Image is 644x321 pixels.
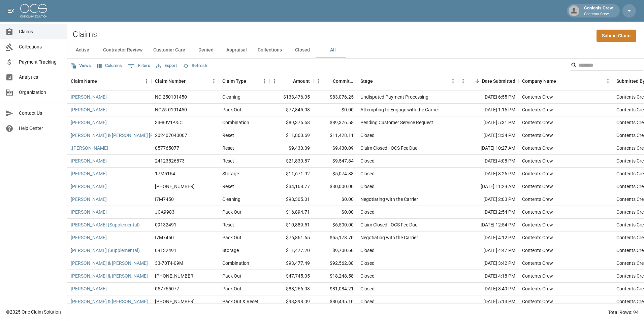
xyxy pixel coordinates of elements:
[458,129,519,142] div: [DATE] 3:34 PM
[313,295,357,308] div: $80,495.10
[269,104,313,116] div: $77,845.03
[155,170,175,177] div: 17M5164
[246,76,256,86] button: Sort
[222,260,249,266] div: Combination
[4,4,18,17] button: open drawer
[313,219,357,231] div: $6,500.00
[71,260,148,266] a: [PERSON_NAME] & [PERSON_NAME]
[19,110,62,117] span: Contact Us
[269,283,313,295] div: $88,266.93
[19,89,62,96] span: Organization
[269,116,313,129] div: $89,376.58
[155,247,176,254] div: 09132491
[313,180,357,193] div: $30,000.00
[269,219,313,231] div: $10,889.51
[458,244,519,257] div: [DATE] 4:47 PM
[222,221,234,228] div: Reset
[71,94,107,100] a: [PERSON_NAME]
[155,106,187,113] div: NC25-0101450
[269,142,313,155] div: $9,430.09
[71,183,107,190] a: [PERSON_NAME]
[522,72,556,91] div: Company Name
[357,72,458,91] div: Stage
[221,42,252,58] button: Appraisal
[522,183,553,190] div: Contents Crew
[313,257,357,270] div: $92,562.88
[597,30,636,42] a: Submit Claim
[318,42,348,58] button: All
[522,170,553,177] div: Contents Crew
[360,273,375,279] div: Closed
[313,72,357,91] div: Committed Amount
[313,142,357,155] div: $9,430.09
[71,145,108,151] a: .[PERSON_NAME]
[222,273,241,279] div: Pack Out
[522,209,553,215] div: Contents Crew
[458,155,519,168] div: [DATE] 4:08 PM
[6,309,61,315] div: © 2025 One Claim Solution
[148,42,191,58] button: Customer Care
[360,106,439,113] div: Attempting to Engage with the Carrier
[71,72,97,91] div: Claim Name
[313,270,357,283] div: $18,248.58
[71,170,107,177] a: [PERSON_NAME]
[155,132,187,139] div: 202407040007
[313,231,357,244] div: $55,178.70
[571,60,643,72] div: Search
[95,61,124,71] button: Select columns
[458,104,519,116] div: [DATE] 1:16 PM
[458,206,519,219] div: [DATE] 2:54 PM
[313,155,357,168] div: $9,547.84
[155,234,174,241] div: I7M7450
[222,183,234,190] div: Reset
[141,76,152,86] button: Menu
[67,42,644,58] div: dynamic tabs
[259,76,269,86] button: Menu
[71,132,185,139] a: [PERSON_NAME] & [PERSON_NAME] [PERSON_NAME]
[458,257,519,270] div: [DATE] 3:42 PM
[71,285,107,292] a: [PERSON_NAME]
[73,30,97,39] h2: Claims
[360,119,433,126] div: Pending Customer Service Request
[269,155,313,168] div: $21,830.87
[313,193,357,206] div: $0.00
[458,116,519,129] div: [DATE] 5:31 PM
[522,221,553,228] div: Contents Crew
[313,244,357,257] div: $9,700.60
[97,76,106,86] button: Sort
[522,106,553,113] div: Contents Crew
[152,72,219,91] div: Claim Number
[458,91,519,104] div: [DATE] 6:55 PM
[209,76,219,86] button: Menu
[155,285,179,292] div: 057765077
[67,72,152,91] div: Claim Name
[313,116,357,129] div: $89,376.58
[71,221,140,228] a: [PERSON_NAME] (Supplemental)
[219,72,269,91] div: Claim Type
[522,260,553,266] div: Contents Crew
[313,76,323,86] button: Menu
[155,145,179,151] div: 057765077
[269,168,313,180] div: $11,671.92
[269,193,313,206] div: $98,305.01
[19,28,62,35] span: Claims
[155,273,195,279] div: 300-0020415-2024
[360,285,375,292] div: Closed
[19,59,62,66] span: Payment Tracking
[608,309,639,316] div: Total Rows: 94
[222,132,234,139] div: Reset
[269,180,313,193] div: $34,168.77
[19,74,62,81] span: Analytics
[360,298,375,305] div: Closed
[222,106,241,113] div: Pack Out
[191,42,221,58] button: Denied
[19,43,62,50] span: Collections
[67,42,98,58] button: Active
[333,72,354,91] div: Committed Amount
[71,106,107,113] a: [PERSON_NAME]
[71,119,107,126] a: [PERSON_NAME]
[522,247,553,254] div: Contents Crew
[360,221,417,228] div: Claim Closed - OCS Fee Due
[522,94,553,100] div: Contents Crew
[269,129,313,142] div: $11,860.69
